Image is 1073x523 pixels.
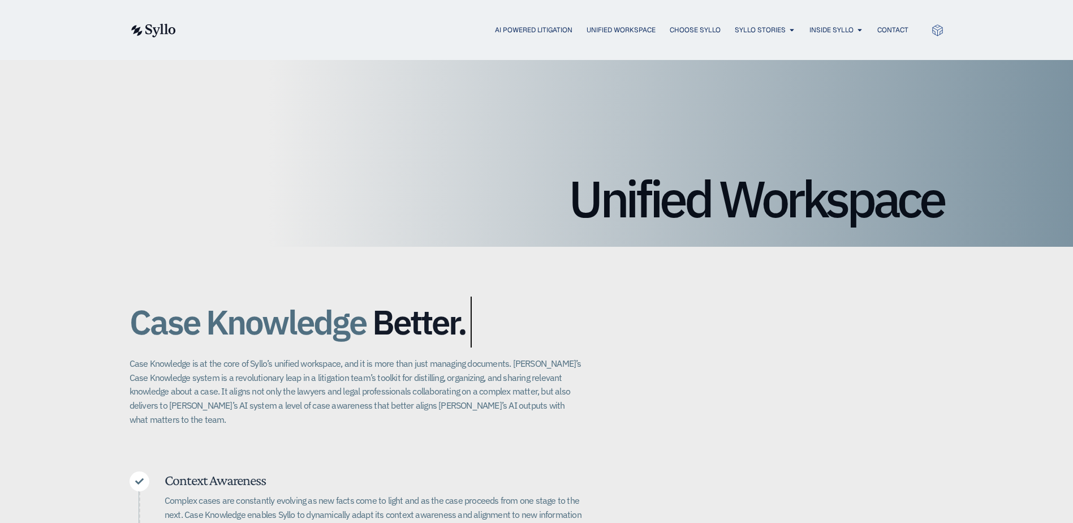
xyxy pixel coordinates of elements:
[130,357,582,426] p: Case Knowledge is at the core of Syllo’s unified workspace, and it is more than just managing doc...
[670,25,721,35] a: Choose Syllo
[877,25,908,35] a: Contact
[165,471,582,489] h5: Context Awareness
[199,25,908,36] div: Menu Toggle
[495,25,572,35] a: AI Powered Litigation
[199,25,908,36] nav: Menu
[372,303,466,341] span: Better.
[130,173,944,224] h1: Unified Workspace
[735,25,786,35] a: Syllo Stories
[130,24,176,37] img: syllo
[587,25,656,35] a: Unified Workspace
[809,25,854,35] a: Inside Syllo
[130,297,366,348] span: Case Knowledge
